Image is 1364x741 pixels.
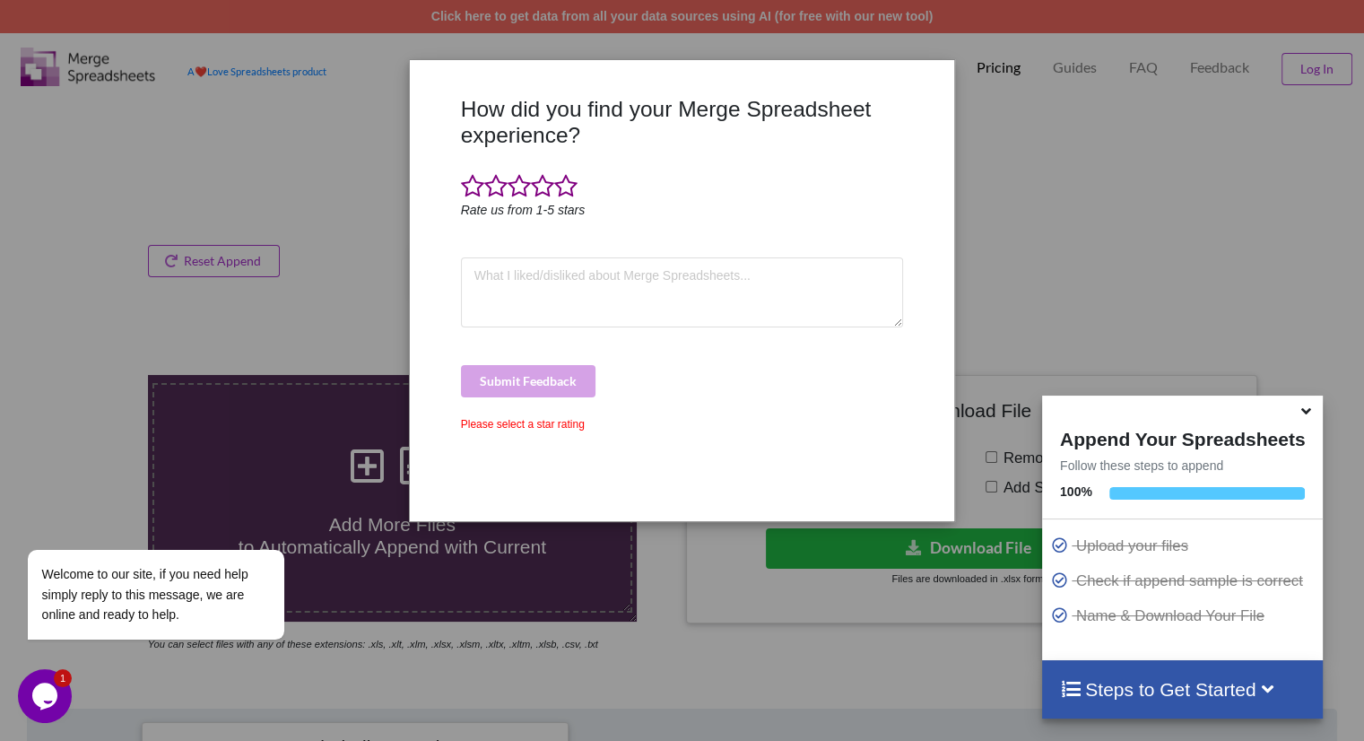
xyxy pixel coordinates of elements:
p: Name & Download Your File [1051,605,1318,627]
iframe: chat widget [18,388,341,660]
div: Please select a star rating [461,416,904,432]
h3: How did you find your Merge Spreadsheet experience? [461,96,904,149]
h4: Append Your Spreadsheets [1042,423,1323,450]
b: 100 % [1060,484,1092,499]
p: Check if append sample is correct [1051,570,1318,592]
p: Upload your files [1051,535,1318,557]
i: Rate us from 1-5 stars [461,203,586,217]
h4: Steps to Get Started [1060,678,1305,701]
p: Follow these steps to append [1042,457,1323,475]
iframe: chat widget [18,669,75,723]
